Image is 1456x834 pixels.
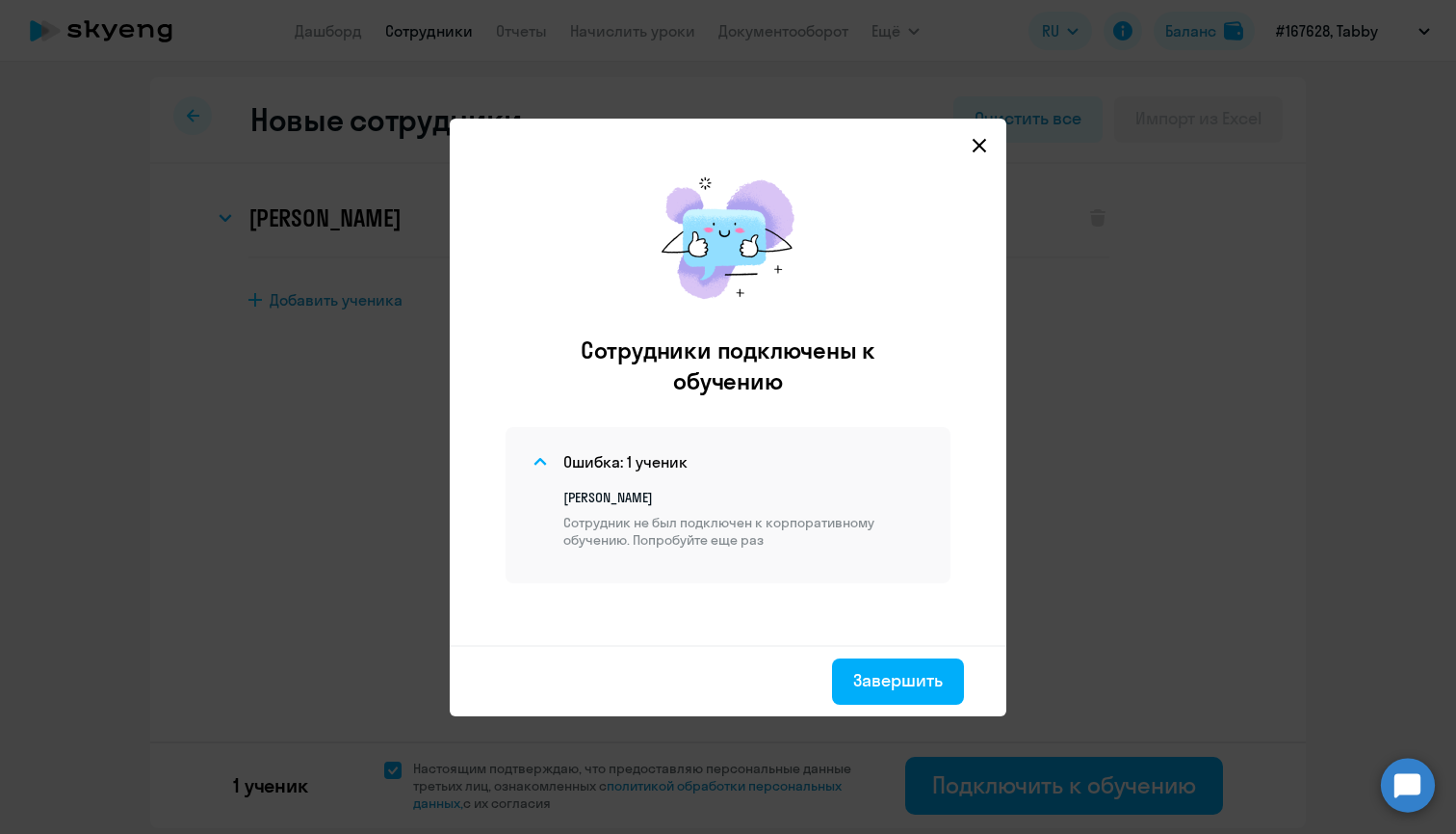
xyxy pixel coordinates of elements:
[853,668,943,693] div: Завершить
[563,489,927,506] p: [PERSON_NAME]
[641,157,815,319] img: results
[563,514,927,549] p: Сотрудник не был подключен к корпоративному обучению. Попробуйте еще раз
[832,659,964,705] button: Завершить
[542,335,914,396] h2: Сотрудники подключены к обучению
[563,451,688,472] h4: Ошибка: 1 ученик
